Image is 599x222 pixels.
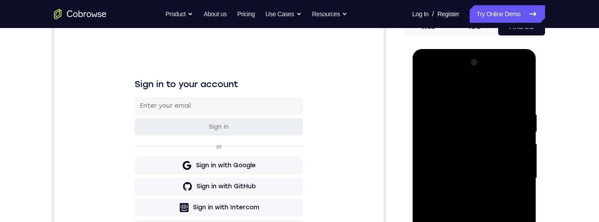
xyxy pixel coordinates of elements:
button: Sign in [81,100,249,118]
button: Sign in with Zendesk [81,202,249,219]
p: or [160,125,170,132]
button: Resources [312,5,348,23]
a: Pricing [237,5,255,23]
input: Enter your email [86,84,244,92]
a: Go to the home page [54,9,107,19]
div: Sign in with GitHub [143,164,202,173]
a: Log In [412,5,428,23]
div: Sign in with Google [142,143,202,152]
button: Product [166,5,193,23]
button: Use Cases [265,5,301,23]
button: Sign in with Intercom [81,181,249,198]
div: Sign in with Zendesk [140,206,204,215]
div: Sign in with Intercom [139,185,205,194]
a: Try Online Demo [470,5,545,23]
button: Sign in with Google [81,139,249,156]
a: Register [438,5,459,23]
a: About us [203,5,226,23]
h1: Sign in to your account [81,60,249,72]
button: Sign in with GitHub [81,160,249,177]
span: / [432,9,434,19]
